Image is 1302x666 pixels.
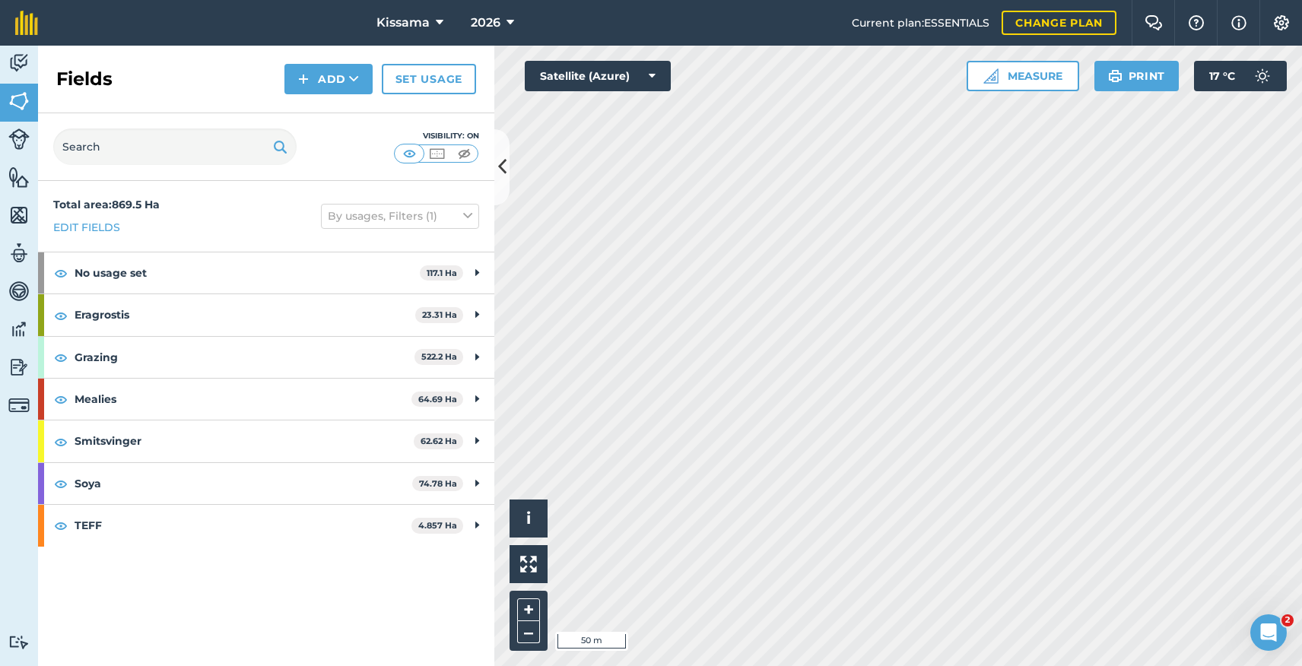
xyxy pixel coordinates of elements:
img: fieldmargin Logo [15,11,38,35]
img: svg+xml;base64,PHN2ZyB4bWxucz0iaHR0cDovL3d3dy53My5vcmcvMjAwMC9zdmciIHdpZHRoPSI1NiIgaGVpZ2h0PSI2MC... [8,90,30,113]
img: svg+xml;base64,PD94bWwgdmVyc2lvbj0iMS4wIiBlbmNvZGluZz0idXRmLTgiPz4KPCEtLSBHZW5lcmF0b3I6IEFkb2JlIE... [8,128,30,150]
iframe: Intercom live chat [1250,614,1287,651]
img: svg+xml;base64,PHN2ZyB4bWxucz0iaHR0cDovL3d3dy53My5vcmcvMjAwMC9zdmciIHdpZHRoPSIxOCIgaGVpZ2h0PSIyNC... [54,433,68,451]
img: svg+xml;base64,PHN2ZyB4bWxucz0iaHR0cDovL3d3dy53My5vcmcvMjAwMC9zdmciIHdpZHRoPSIxOSIgaGVpZ2h0PSIyNC... [273,138,287,156]
div: Mealies64.69 Ha [38,379,494,420]
button: + [517,598,540,621]
div: Grazing522.2 Ha [38,337,494,378]
span: Kissama [376,14,430,32]
strong: Smitsvinger [75,420,414,461]
img: svg+xml;base64,PD94bWwgdmVyc2lvbj0iMS4wIiBlbmNvZGluZz0idXRmLTgiPz4KPCEtLSBHZW5lcmF0b3I6IEFkb2JlIE... [1247,61,1278,91]
button: Satellite (Azure) [525,61,671,91]
button: Print [1094,61,1180,91]
img: Ruler icon [983,68,999,84]
img: svg+xml;base64,PHN2ZyB4bWxucz0iaHR0cDovL3d3dy53My5vcmcvMjAwMC9zdmciIHdpZHRoPSI1MCIgaGVpZ2h0PSI0MC... [455,146,474,161]
strong: Eragrostis [75,294,415,335]
strong: 23.31 Ha [422,309,457,320]
img: Four arrows, one pointing top left, one top right, one bottom right and the last bottom left [520,556,537,572]
button: Measure [967,61,1079,91]
div: TEFF4.857 Ha [38,505,494,546]
div: Soya74.78 Ha [38,463,494,504]
img: svg+xml;base64,PHN2ZyB4bWxucz0iaHR0cDovL3d3dy53My5vcmcvMjAwMC9zdmciIHdpZHRoPSIxOCIgaGVpZ2h0PSIyNC... [54,390,68,408]
img: Two speech bubbles overlapping with the left bubble in the forefront [1145,15,1163,30]
strong: 62.62 Ha [421,436,457,446]
button: Add [284,64,373,94]
img: svg+xml;base64,PD94bWwgdmVyc2lvbj0iMS4wIiBlbmNvZGluZz0idXRmLTgiPz4KPCEtLSBHZW5lcmF0b3I6IEFkb2JlIE... [8,395,30,416]
button: 17 °C [1194,61,1287,91]
strong: Mealies [75,379,411,420]
img: svg+xml;base64,PHN2ZyB4bWxucz0iaHR0cDovL3d3dy53My5vcmcvMjAwMC9zdmciIHdpZHRoPSIxNCIgaGVpZ2h0PSIyNC... [298,70,309,88]
span: 17 ° C [1209,61,1235,91]
img: svg+xml;base64,PHN2ZyB4bWxucz0iaHR0cDovL3d3dy53My5vcmcvMjAwMC9zdmciIHdpZHRoPSIxOCIgaGVpZ2h0PSIyNC... [54,516,68,534]
strong: 117.1 Ha [427,268,457,278]
img: svg+xml;base64,PD94bWwgdmVyc2lvbj0iMS4wIiBlbmNvZGluZz0idXRmLTgiPz4KPCEtLSBHZW5lcmF0b3I6IEFkb2JlIE... [8,356,30,379]
strong: 4.857 Ha [418,520,457,531]
img: svg+xml;base64,PD94bWwgdmVyc2lvbj0iMS4wIiBlbmNvZGluZz0idXRmLTgiPz4KPCEtLSBHZW5lcmF0b3I6IEFkb2JlIE... [8,242,30,265]
img: svg+xml;base64,PHN2ZyB4bWxucz0iaHR0cDovL3d3dy53My5vcmcvMjAwMC9zdmciIHdpZHRoPSIxOCIgaGVpZ2h0PSIyNC... [54,264,68,282]
span: 2026 [471,14,500,32]
strong: 74.78 Ha [419,478,457,489]
img: svg+xml;base64,PHN2ZyB4bWxucz0iaHR0cDovL3d3dy53My5vcmcvMjAwMC9zdmciIHdpZHRoPSI1NiIgaGVpZ2h0PSI2MC... [8,204,30,227]
img: svg+xml;base64,PD94bWwgdmVyc2lvbj0iMS4wIiBlbmNvZGluZz0idXRmLTgiPz4KPCEtLSBHZW5lcmF0b3I6IEFkb2JlIE... [8,635,30,649]
div: Visibility: On [394,130,479,142]
strong: Total area : 869.5 Ha [53,198,160,211]
img: svg+xml;base64,PHN2ZyB4bWxucz0iaHR0cDovL3d3dy53My5vcmcvMjAwMC9zdmciIHdpZHRoPSIxOSIgaGVpZ2h0PSIyNC... [1108,67,1123,85]
strong: Soya [75,463,412,504]
img: A cog icon [1272,15,1291,30]
div: Eragrostis23.31 Ha [38,294,494,335]
button: – [517,621,540,643]
img: svg+xml;base64,PD94bWwgdmVyc2lvbj0iMS4wIiBlbmNvZGluZz0idXRmLTgiPz4KPCEtLSBHZW5lcmF0b3I6IEFkb2JlIE... [8,280,30,303]
span: Current plan : ESSENTIALS [852,14,989,31]
strong: TEFF [75,505,411,546]
img: svg+xml;base64,PHN2ZyB4bWxucz0iaHR0cDovL3d3dy53My5vcmcvMjAwMC9zdmciIHdpZHRoPSIxOCIgaGVpZ2h0PSIyNC... [54,348,68,366]
button: i [510,499,548,538]
div: Smitsvinger62.62 Ha [38,420,494,461]
img: svg+xml;base64,PHN2ZyB4bWxucz0iaHR0cDovL3d3dy53My5vcmcvMjAwMC9zdmciIHdpZHRoPSI1NiIgaGVpZ2h0PSI2MC... [8,166,30,189]
img: A question mark icon [1187,15,1205,30]
strong: No usage set [75,252,420,293]
a: Edit fields [53,219,120,236]
h2: Fields [56,67,113,91]
div: No usage set117.1 Ha [38,252,494,293]
span: i [526,509,531,528]
img: svg+xml;base64,PHN2ZyB4bWxucz0iaHR0cDovL3d3dy53My5vcmcvMjAwMC9zdmciIHdpZHRoPSIxOCIgaGVpZ2h0PSIyNC... [54,306,68,325]
input: Search [53,128,297,165]
img: svg+xml;base64,PD94bWwgdmVyc2lvbj0iMS4wIiBlbmNvZGluZz0idXRmLTgiPz4KPCEtLSBHZW5lcmF0b3I6IEFkb2JlIE... [8,52,30,75]
a: Set usage [382,64,476,94]
img: svg+xml;base64,PHN2ZyB4bWxucz0iaHR0cDovL3d3dy53My5vcmcvMjAwMC9zdmciIHdpZHRoPSI1MCIgaGVpZ2h0PSI0MC... [400,146,419,161]
strong: Grazing [75,337,414,378]
span: 2 [1281,614,1294,626]
button: By usages, Filters (1) [321,204,479,228]
strong: 64.69 Ha [418,394,457,404]
a: Change plan [1002,11,1116,35]
img: svg+xml;base64,PHN2ZyB4bWxucz0iaHR0cDovL3d3dy53My5vcmcvMjAwMC9zdmciIHdpZHRoPSIxNyIgaGVpZ2h0PSIxNy... [1231,14,1246,32]
strong: 522.2 Ha [421,351,457,362]
img: svg+xml;base64,PHN2ZyB4bWxucz0iaHR0cDovL3d3dy53My5vcmcvMjAwMC9zdmciIHdpZHRoPSI1MCIgaGVpZ2h0PSI0MC... [427,146,446,161]
img: svg+xml;base64,PHN2ZyB4bWxucz0iaHR0cDovL3d3dy53My5vcmcvMjAwMC9zdmciIHdpZHRoPSIxOCIgaGVpZ2h0PSIyNC... [54,474,68,493]
img: svg+xml;base64,PD94bWwgdmVyc2lvbj0iMS4wIiBlbmNvZGluZz0idXRmLTgiPz4KPCEtLSBHZW5lcmF0b3I6IEFkb2JlIE... [8,318,30,341]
